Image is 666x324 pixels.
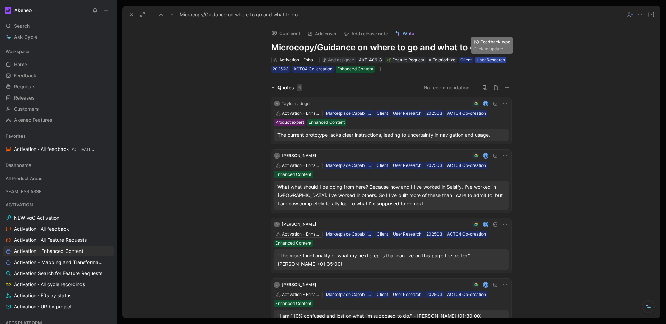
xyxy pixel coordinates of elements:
[3,257,114,267] a: Activation - Mapping and Transformation
[385,57,426,63] div: 🌱Feature Request
[14,72,36,79] span: Feedback
[14,214,59,221] span: NEW VoC Activation
[393,231,421,238] div: User Research
[279,57,318,63] div: Activation - Enhanced content
[326,162,372,169] div: Marketplace Capabilities
[274,282,280,288] div: G
[447,231,486,238] div: ACT04 Co-creation
[3,46,114,57] div: Workspace
[277,131,505,139] div: The current prototype lacks clear instructions, leading to uncertainty in navigation and usage.
[484,154,488,158] div: L
[275,300,311,307] div: Enhanced Content
[377,231,388,238] div: Client
[277,312,505,320] div: "I am 110% confused and lost on what I'm supposed to do." - [PERSON_NAME] (01:30:00)
[14,281,85,288] span: Activation · All cycle recordings
[3,160,114,170] div: Dashboards
[6,188,44,195] span: SEAMLESS ASSET
[309,119,345,126] div: Enhanced Content
[180,10,298,19] span: Microcopy/Guidance on where to go and what to do
[3,186,114,197] div: SEAMLESS ASSET
[3,213,114,223] a: NEW VoC Activation
[477,57,505,63] div: User Research
[3,21,114,31] div: Search
[426,162,442,169] div: 2025Q3
[274,153,280,159] div: G
[392,28,418,38] button: Write
[14,248,83,255] span: Activation - Enhanced Content
[3,70,114,81] a: Feedback
[426,110,442,117] div: 2025Q3
[273,66,289,73] div: 2025Q3
[6,175,42,182] span: All Product Areas
[14,117,52,123] span: Akeneo Features
[14,303,72,310] span: Activation · UR by project
[275,171,311,178] div: Enhanced Content
[14,61,27,68] span: Home
[274,222,280,227] div: G
[6,48,29,55] span: Workspace
[14,33,37,41] span: Ask Cycle
[282,110,321,117] div: Activation - Enhanced content
[326,291,372,298] div: Marketplace Capabilities
[304,29,340,39] button: Add cover
[275,119,304,126] div: Product expert
[6,133,26,139] span: Favorites
[3,82,114,92] a: Requests
[282,282,316,287] span: [PERSON_NAME]
[14,146,96,153] span: Activation · All feedback
[72,147,96,152] span: ACTIVATION
[282,153,316,158] span: [PERSON_NAME]
[484,102,488,106] div: L
[293,66,332,73] div: ACT04 Co-creation
[3,279,114,290] a: Activation · All cycle recordings
[428,57,457,63] div: To prioritize
[297,84,302,91] div: 6
[3,268,114,279] a: Activation Search for Feature Requests
[326,231,372,238] div: Marketplace Capabilities
[341,29,391,39] button: Add release note
[3,104,114,114] a: Customers
[426,291,442,298] div: 2025Q3
[447,162,486,169] div: ACT04 Co-creation
[274,101,280,106] div: M
[426,231,442,238] div: 2025Q3
[387,57,424,63] div: Feature Request
[14,22,30,30] span: Search
[277,183,505,208] div: What what should I be doing from here? Because now and I I've worked in Salsify. I've worked in [...
[3,32,114,42] a: Ask Cycle
[3,144,114,154] a: Activation · All feedbackACTIVATION
[3,290,114,301] a: Activation · FRs by status
[6,162,31,169] span: Dashboards
[3,93,114,103] a: Releases
[337,66,373,73] div: Enhanced Content
[377,291,388,298] div: Client
[268,28,304,38] button: Comment
[3,115,114,125] a: Akeneo Features
[5,7,11,14] img: Akeneo
[277,251,505,268] div: "The more functionality of what my next step is that can live on this page the better." - [PERSON...
[14,94,35,101] span: Releases
[3,224,114,234] a: Activation · All feedback
[393,110,421,117] div: User Research
[433,57,455,63] span: To prioritize
[275,240,311,247] div: Enhanced Content
[14,105,39,112] span: Customers
[447,291,486,298] div: ACT04 Co-creation
[282,231,321,238] div: Activation - Enhanced content
[484,222,488,227] div: L
[268,84,305,92] div: Quotes6
[3,160,114,172] div: Dashboards
[282,291,321,298] div: Activation - Enhanced content
[484,283,488,287] div: L
[3,199,114,210] div: ACTIVATION
[14,225,69,232] span: Activation · All feedback
[3,186,114,199] div: SEAMLESS ASSET
[14,270,102,277] span: Activation Search for Feature Requests
[14,237,87,244] span: Activation · All Feature Requests
[3,301,114,312] a: Activation · UR by project
[14,259,104,266] span: Activation - Mapping and Transformation
[377,110,388,117] div: Client
[3,235,114,245] a: Activation · All Feature Requests
[387,58,391,62] img: 🌱
[3,59,114,70] a: Home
